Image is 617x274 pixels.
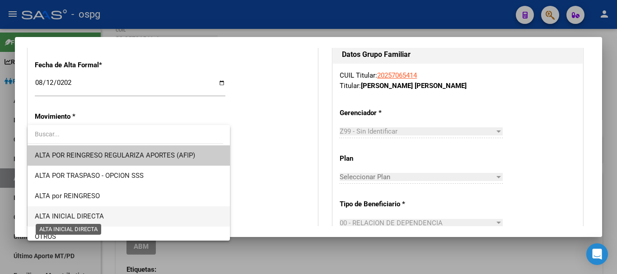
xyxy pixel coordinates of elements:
[35,151,195,159] span: ALTA POR REINGRESO REGULARIZA APORTES (AFIP)
[35,212,104,220] span: ALTA INICIAL DIRECTA
[586,243,608,265] div: Open Intercom Messenger
[28,125,223,144] input: dropdown search
[35,172,144,180] span: ALTA POR TRASPASO - OPCION SSS
[35,192,100,200] span: ALTA por REINGRESO
[35,232,56,241] span: OTROS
